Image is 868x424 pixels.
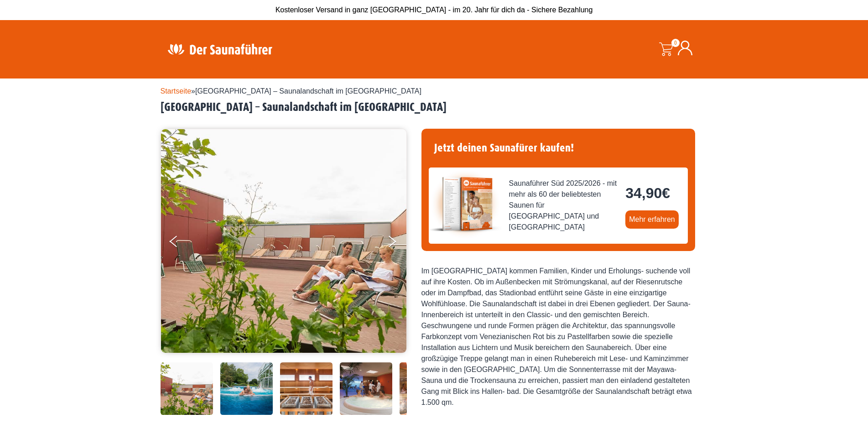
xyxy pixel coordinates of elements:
span: 0 [671,39,680,47]
span: Saunaführer Süd 2025/2026 - mit mehr als 60 der beliebtesten Saunen für [GEOGRAPHIC_DATA] und [GE... [509,178,619,233]
span: [GEOGRAPHIC_DATA] – Saunalandschaft im [GEOGRAPHIC_DATA] [195,87,421,95]
a: Startseite [161,87,192,95]
div: Im [GEOGRAPHIC_DATA] kommen Familien, Kinder und Erholungs- suchende voll auf ihre Kosten. Ob im ... [421,266,695,408]
h2: [GEOGRAPHIC_DATA] – Saunalandschaft im [GEOGRAPHIC_DATA] [161,100,708,115]
span: € [662,185,670,201]
img: der-saunafuehrer-2025-sued.jpg [429,168,502,241]
span: » [161,87,421,95]
a: Mehr erfahren [625,210,679,229]
span: Kostenloser Versand in ganz [GEOGRAPHIC_DATA] - im 20. Jahr für dich da - Sichere Bezahlung [275,6,593,14]
button: Next [387,232,410,255]
bdi: 34,90 [625,185,670,201]
button: Previous [170,232,192,255]
h4: Jetzt deinen Saunafürer kaufen! [429,136,688,160]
